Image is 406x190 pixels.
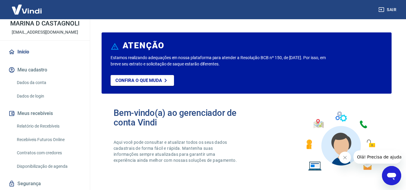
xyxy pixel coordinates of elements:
img: Vindi [7,0,46,19]
img: Imagem de um avatar masculino com diversos icones exemplificando as funcionalidades do gerenciado... [301,108,380,174]
h6: ATENÇÃO [123,43,164,49]
p: Estamos realizando adequações em nossa plataforma para atender a Resolução BCB nº 150, de [DATE].... [111,55,328,67]
iframe: Botão para abrir a janela de mensagens [382,166,401,185]
iframe: Mensagem da empresa [353,150,401,164]
a: Relatório de Recebíveis [14,120,83,132]
button: Meus recebíveis [7,107,83,120]
iframe: Fechar mensagem [339,152,351,164]
a: Início [7,45,83,59]
span: Olá! Precisa de ajuda? [4,4,50,9]
a: Recebíveis Futuros Online [14,134,83,146]
p: [EMAIL_ADDRESS][DOMAIN_NAME] [12,29,78,35]
p: Confira o que muda [115,78,162,83]
p: Aqui você pode consultar e atualizar todos os seus dados cadastrais de forma fácil e rápida. Mant... [114,139,238,163]
button: Sair [377,4,399,15]
a: Contratos com credores [14,147,83,159]
a: Confira o que muda [111,75,174,86]
a: Disponibilização de agenda [14,160,83,173]
p: MARINA D CASTAGNOLI [10,20,80,27]
a: Dados da conta [14,77,83,89]
button: Meu cadastro [7,63,83,77]
h2: Bem-vindo(a) ao gerenciador de conta Vindi [114,108,247,127]
a: Dados de login [14,90,83,102]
